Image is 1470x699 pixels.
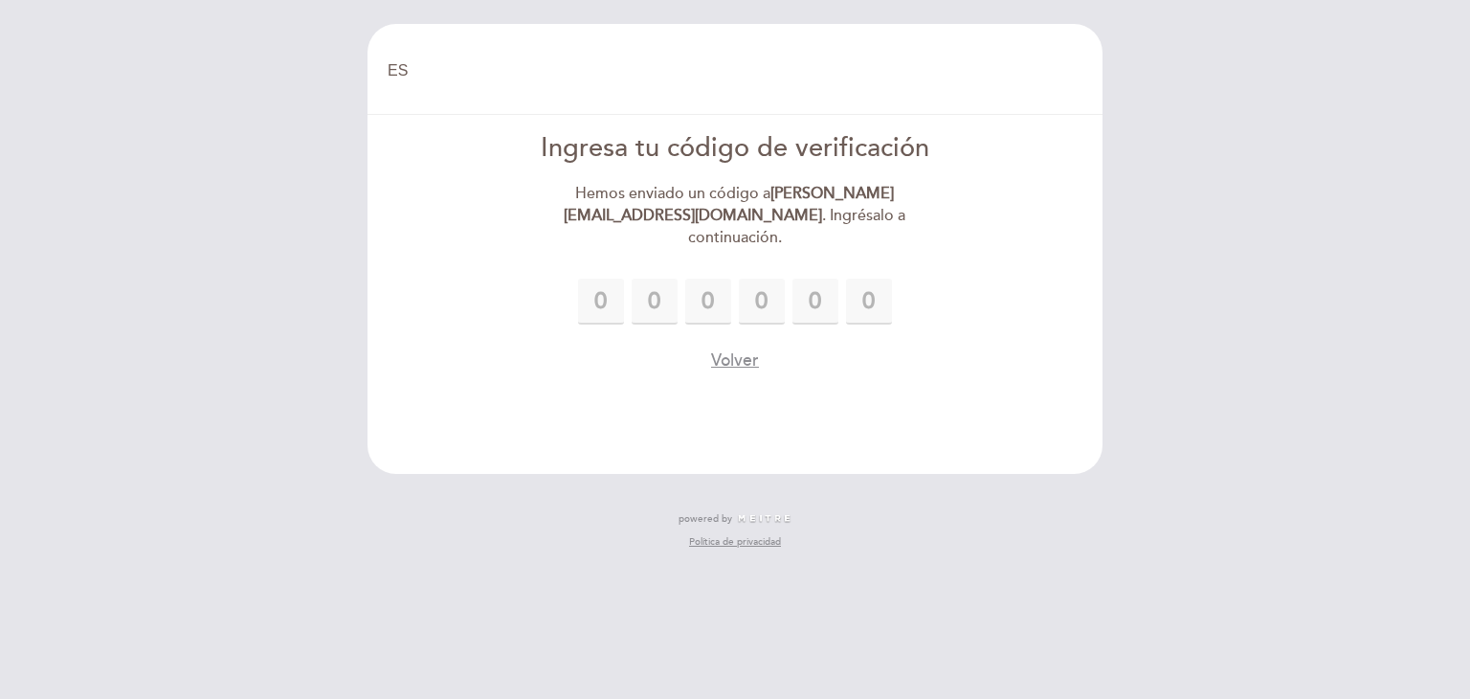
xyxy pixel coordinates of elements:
input: 0 [846,279,892,325]
strong: [PERSON_NAME][EMAIL_ADDRESS][DOMAIN_NAME] [564,184,894,225]
input: 0 [578,279,624,325]
input: 0 [739,279,785,325]
a: Política de privacidad [689,535,781,549]
div: Hemos enviado un código a . Ingrésalo a continuación. [516,183,955,249]
input: 0 [685,279,731,325]
div: Ingresa tu código de verificación [516,130,955,168]
input: 0 [632,279,678,325]
span: powered by [679,512,732,526]
input: 0 [792,279,838,325]
a: powered by [679,512,791,526]
button: Volver [711,349,759,372]
img: MEITRE [737,514,791,524]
